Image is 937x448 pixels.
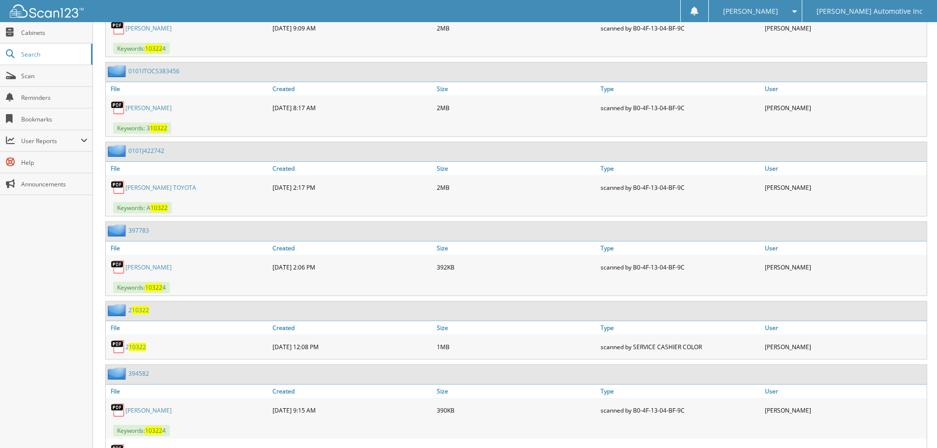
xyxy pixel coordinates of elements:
[598,321,762,334] a: Type
[108,65,128,77] img: folder2.png
[270,257,434,277] div: [DATE] 2:06 PM
[113,282,170,293] span: Keywords: 4
[125,343,146,351] a: 210322
[598,178,762,197] div: scanned by B0-4F-13-04-BF-9C
[111,180,125,195] img: PDF.png
[762,98,927,118] div: [PERSON_NAME]
[434,385,599,398] a: Size
[145,283,162,292] span: 10322
[128,369,149,378] a: 394582
[762,162,927,175] a: User
[762,178,927,197] div: [PERSON_NAME]
[106,385,270,398] a: File
[434,98,599,118] div: 2MB
[10,4,84,18] img: scan123-logo-white.svg
[113,202,172,213] span: Keywords: A
[434,321,599,334] a: Size
[434,18,599,38] div: 2MB
[21,180,88,188] span: Announcements
[108,367,128,380] img: folder2.png
[145,426,162,435] span: 10322
[270,98,434,118] div: [DATE] 8:17 AM
[598,162,762,175] a: Type
[21,137,81,145] span: User Reports
[113,43,170,54] span: Keywords: 4
[111,100,125,115] img: PDF.png
[598,337,762,357] div: scanned by SERVICE CASHIER COLOR
[113,122,171,134] span: Keywords: 3
[762,257,927,277] div: [PERSON_NAME]
[816,8,923,14] span: [PERSON_NAME] Automotive Inc
[270,18,434,38] div: [DATE] 9:09 AM
[145,44,162,53] span: 10322
[434,82,599,95] a: Size
[125,406,172,415] a: [PERSON_NAME]
[111,260,125,274] img: PDF.png
[762,82,927,95] a: User
[125,263,172,271] a: [PERSON_NAME]
[270,241,434,255] a: Created
[270,321,434,334] a: Created
[106,162,270,175] a: File
[434,400,599,420] div: 390KB
[598,400,762,420] div: scanned by B0-4F-13-04-BF-9C
[270,400,434,420] div: [DATE] 9:15 AM
[106,321,270,334] a: File
[598,241,762,255] a: Type
[270,385,434,398] a: Created
[129,343,146,351] span: 10322
[434,241,599,255] a: Size
[21,72,88,80] span: Scan
[128,226,149,235] a: 397783
[762,337,927,357] div: [PERSON_NAME]
[762,241,927,255] a: User
[434,178,599,197] div: 2MB
[125,24,172,32] a: [PERSON_NAME]
[128,306,149,314] a: 210322
[762,321,927,334] a: User
[111,339,125,354] img: PDF.png
[723,8,778,14] span: [PERSON_NAME]
[150,124,167,132] span: 10322
[111,21,125,35] img: PDF.png
[108,224,128,237] img: folder2.png
[111,403,125,418] img: PDF.png
[21,93,88,102] span: Reminders
[270,337,434,357] div: [DATE] 12:08 PM
[270,162,434,175] a: Created
[128,147,164,155] a: 0101J422742
[21,50,86,59] span: Search
[270,82,434,95] a: Created
[125,104,172,112] a: [PERSON_NAME]
[21,115,88,123] span: Bookmarks
[108,145,128,157] img: folder2.png
[108,304,128,316] img: folder2.png
[21,158,88,167] span: Help
[762,18,927,38] div: [PERSON_NAME]
[762,400,927,420] div: [PERSON_NAME]
[598,257,762,277] div: scanned by B0-4F-13-04-BF-9C
[151,204,168,212] span: 10322
[888,401,937,448] iframe: Chat Widget
[106,241,270,255] a: File
[21,29,88,37] span: Cabinets
[125,183,196,192] a: [PERSON_NAME] TOYOTA
[598,18,762,38] div: scanned by B0-4F-13-04-BF-9C
[132,306,149,314] span: 10322
[106,82,270,95] a: File
[762,385,927,398] a: User
[598,385,762,398] a: Type
[434,162,599,175] a: Size
[113,425,170,436] span: Keywords: 4
[128,67,180,75] a: 0101ITOCS383456
[598,82,762,95] a: Type
[434,257,599,277] div: 392KB
[434,337,599,357] div: 1MB
[270,178,434,197] div: [DATE] 2:17 PM
[598,98,762,118] div: scanned by B0-4F-13-04-BF-9C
